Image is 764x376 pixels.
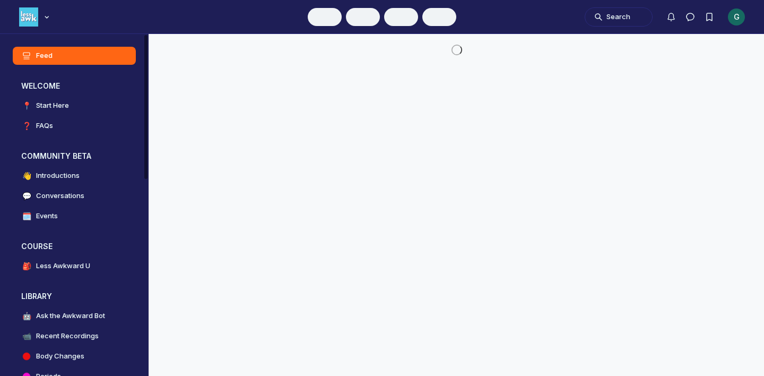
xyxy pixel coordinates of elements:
h3: COURSE [21,241,53,252]
span: 👋 [21,170,32,181]
a: 🎒Less Awkward U [13,257,136,275]
h4: Introductions [36,170,80,181]
button: Notifications [662,7,681,27]
button: COMMUNITY BETACollapse space [13,148,136,165]
span: 📍 [21,100,32,111]
h4: Less Awkward U [36,261,90,271]
a: 📍Start Here [13,97,136,115]
a: 🗓️Events [13,207,136,225]
span: 🗓️ [21,211,32,221]
img: Less Awkward Hub logo [19,7,38,27]
button: Direct messages [681,7,700,27]
h3: WELCOME [21,81,60,91]
a: Feed [13,47,136,65]
button: Search [585,7,653,27]
h4: Events [36,211,58,221]
button: COURSECollapse space [13,238,136,255]
span: ❓ [21,121,32,131]
main: Main Content [149,34,764,64]
a: 🤖Ask the Awkward Bot [13,307,136,325]
h4: Ask the Awkward Bot [36,311,105,321]
button: Bookmarks [700,7,719,27]
button: LIBRARYCollapse space [13,288,136,305]
span: 📹 [21,331,32,341]
h3: COMMUNITY BETA [21,151,91,161]
h4: Feed [36,50,53,61]
span: 🎒 [21,261,32,271]
h4: Conversations [36,191,84,201]
h4: Start Here [36,100,69,111]
h3: LIBRARY [21,291,52,302]
button: Less Awkward Hub logo [19,6,52,28]
a: 👋Introductions [13,167,136,185]
a: ❓FAQs [13,117,136,135]
span: 💬 [21,191,32,201]
h4: Recent Recordings [36,331,99,341]
a: 💬Conversations [13,187,136,205]
a: Body Changes [13,347,136,365]
a: 📹Recent Recordings [13,327,136,345]
button: User menu options [728,8,745,25]
div: G [728,8,745,25]
button: WELCOMECollapse space [13,78,136,95]
h4: FAQs [36,121,53,131]
span: 🤖 [21,311,32,321]
h4: Body Changes [36,351,84,362]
